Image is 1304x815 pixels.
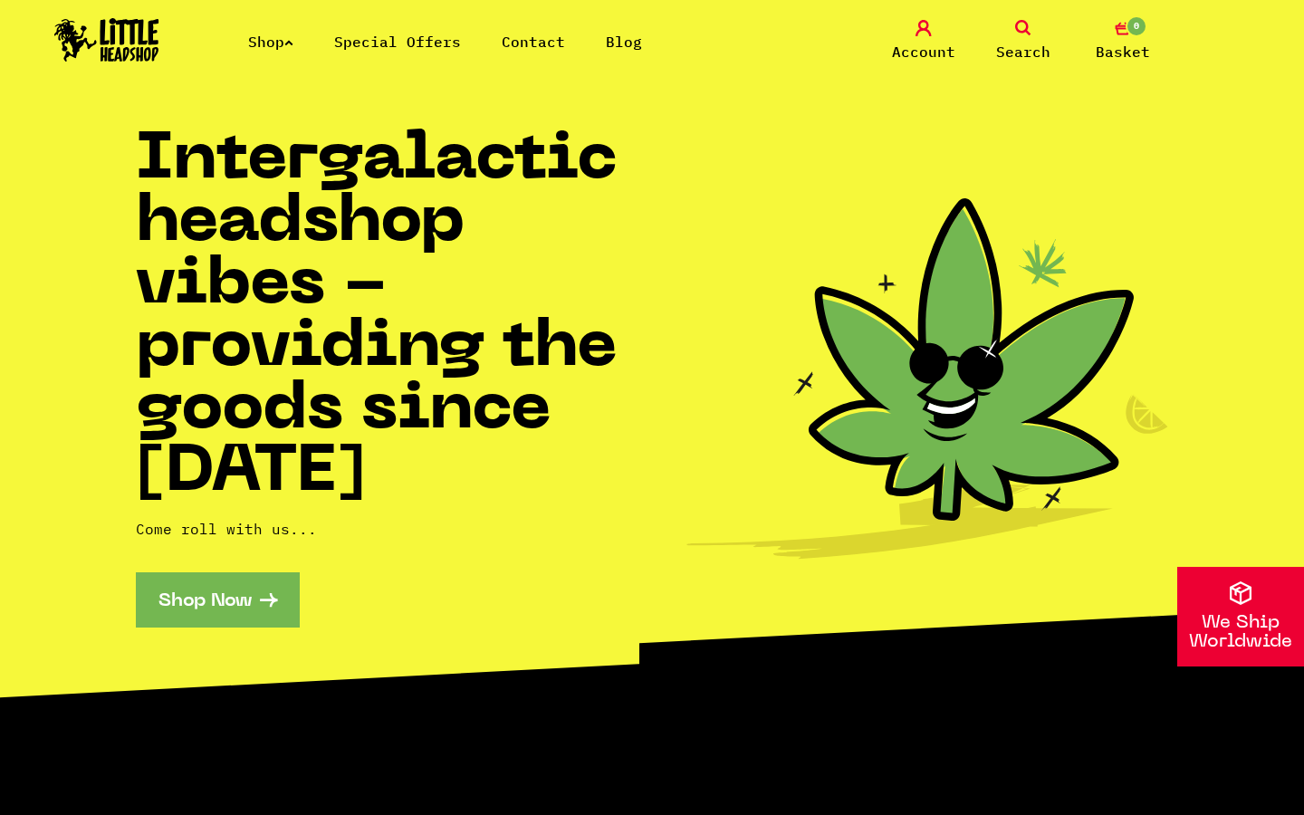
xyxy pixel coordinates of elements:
a: Shop Now [136,572,300,628]
img: Little Head Shop Logo [54,18,159,62]
p: Come roll with us... [136,518,652,540]
h1: Intergalactic headshop vibes - providing the goods since [DATE] [136,130,652,505]
span: Account [892,41,955,62]
a: Special Offers [334,33,461,51]
a: Search [978,20,1069,62]
a: Shop [248,33,293,51]
a: Contact [502,33,565,51]
span: Basket [1096,41,1150,62]
p: We Ship Worldwide [1177,614,1304,652]
a: 0 Basket [1078,20,1168,62]
span: 0 [1126,15,1147,37]
span: Search [996,41,1050,62]
a: Blog [606,33,642,51]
